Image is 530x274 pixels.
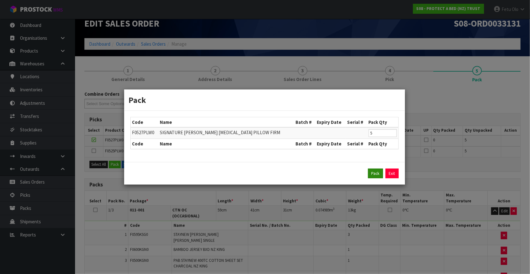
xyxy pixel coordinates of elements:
th: Pack Qty [367,117,398,127]
th: Expiry Date [315,139,346,149]
h3: Pack [129,94,400,106]
a: Exit [386,169,399,179]
th: Serial # [346,117,367,127]
th: Batch # [294,117,315,127]
th: Pack Qty [367,139,398,149]
th: Name [158,139,294,149]
th: Expiry Date [315,117,346,127]
th: Code [131,139,159,149]
th: Serial # [346,139,367,149]
button: Pack [368,169,383,179]
span: SIGNATURE [PERSON_NAME] [MEDICAL_DATA] PILLOW FIRM [160,129,280,135]
span: F0527PLW0 [132,129,154,135]
th: Name [158,117,294,127]
th: Code [131,117,159,127]
th: Batch # [294,139,315,149]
